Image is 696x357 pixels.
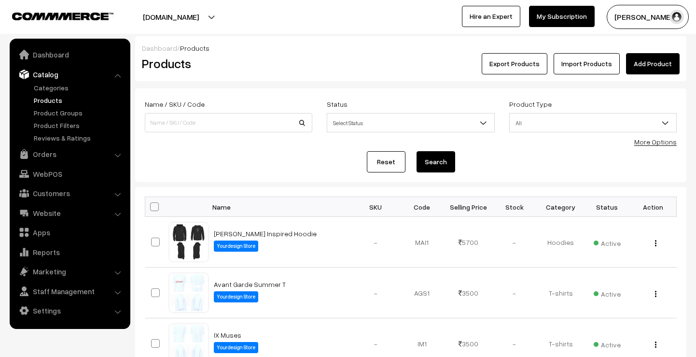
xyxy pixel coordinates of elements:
th: SKU [353,197,399,217]
th: Name [208,197,353,217]
img: Menu [655,240,656,246]
button: [PERSON_NAME] [607,5,689,29]
a: [PERSON_NAME] Inspired Hoodie [214,229,317,238]
td: MAI1 [399,217,445,268]
a: Dashboard [142,44,177,52]
a: Staff Management [12,283,127,300]
span: Products [180,44,209,52]
input: Name / SKU / Code [145,113,312,132]
span: Active [594,337,621,350]
a: COMMMERCE [12,10,97,21]
div: / [142,43,680,53]
a: Marketing [12,263,127,280]
th: Category [538,197,584,217]
a: WebPOS [12,165,127,183]
a: Reports [12,243,127,261]
span: Active [594,236,621,248]
label: Yourdesign Store [214,291,258,302]
td: - [353,217,399,268]
td: 5700 [445,217,491,268]
span: All [509,113,677,132]
span: Select Status [327,114,494,131]
a: Hire an Expert [462,6,520,27]
span: All [510,114,676,131]
img: Menu [655,291,656,297]
td: - [353,268,399,318]
th: Selling Price [445,197,491,217]
button: Export Products [482,53,547,74]
a: Dashboard [12,46,127,63]
span: Active [594,286,621,299]
a: Avant Garde Summer T [214,280,286,288]
a: Product Filters [31,120,127,130]
th: Status [584,197,630,217]
label: Product Type [509,99,552,109]
img: COMMMERCE [12,13,113,20]
a: IX Muses [214,331,241,339]
a: Reviews & Ratings [31,133,127,143]
button: [DOMAIN_NAME] [109,5,233,29]
a: Add Product [626,53,680,74]
label: Yourdesign Store [214,241,258,252]
a: Categories [31,83,127,93]
th: Stock [491,197,538,217]
td: - [491,217,538,268]
img: user [669,10,684,24]
button: Search [417,151,455,172]
label: Status [327,99,348,109]
a: Products [31,95,127,105]
a: Customers [12,185,127,202]
a: Catalog [12,66,127,83]
a: Apps [12,224,127,241]
td: - [491,268,538,318]
label: Name / SKU / Code [145,99,205,109]
span: Select Status [327,113,494,132]
a: Website [12,204,127,222]
a: My Subscription [529,6,595,27]
a: Reset [367,151,405,172]
label: Yourdesign Store [214,342,258,353]
a: Settings [12,302,127,319]
a: Orders [12,145,127,163]
a: Import Products [554,53,620,74]
h2: Products [142,56,311,71]
td: 3500 [445,268,491,318]
img: Menu [655,342,656,348]
td: Hoodies [538,217,584,268]
a: More Options [634,138,677,146]
th: Action [630,197,677,217]
td: AGS1 [399,268,445,318]
a: Product Groups [31,108,127,118]
th: Code [399,197,445,217]
td: T-shirts [538,268,584,318]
